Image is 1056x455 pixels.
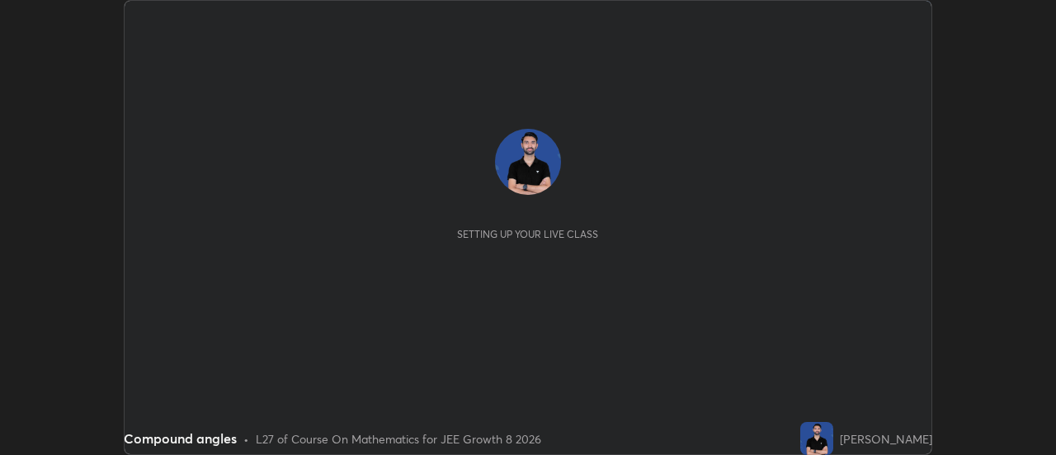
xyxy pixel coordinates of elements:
div: • [243,430,249,448]
div: L27 of Course On Mathematics for JEE Growth 8 2026 [256,430,541,448]
div: Compound angles [124,429,237,448]
div: [PERSON_NAME] [840,430,932,448]
img: e37b414ff14749a2bd1858ade6644e15.jpg [495,129,561,195]
div: Setting up your live class [457,228,598,240]
img: e37b414ff14749a2bd1858ade6644e15.jpg [800,422,833,455]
